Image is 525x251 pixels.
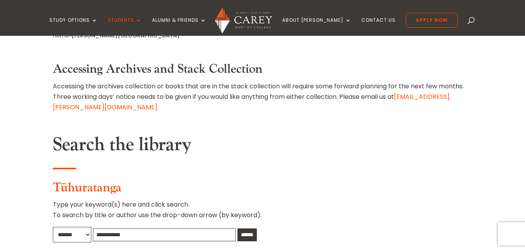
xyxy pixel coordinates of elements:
h2: Search the library [53,133,473,160]
a: Study Options [49,18,98,36]
a: Apply Now [406,13,458,28]
p: Type your keyword(s) here and click search. To search by title or author use the drop-down arrow ... [53,199,473,226]
h3: Accessing Archives and Stack Collection [53,62,473,81]
a: Students [108,18,142,36]
img: Carey Baptist College [215,7,272,33]
p: Accessing the archives collection or books that are in the stack collection will require some for... [53,81,473,113]
a: Alumni & Friends [152,18,206,36]
a: About [PERSON_NAME] [282,18,351,36]
h3: Tūhuratanga [53,181,473,199]
a: Contact Us [361,18,396,36]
